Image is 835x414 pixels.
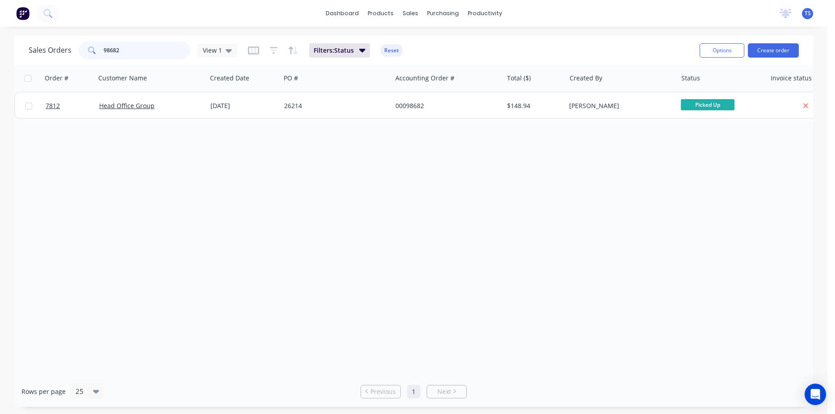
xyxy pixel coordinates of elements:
[104,42,191,59] input: Search...
[99,101,155,110] a: Head Office Group
[46,101,60,110] span: 7812
[370,387,396,396] span: Previous
[309,43,370,58] button: Filters:Status
[210,74,249,83] div: Created Date
[381,44,403,57] button: Reset
[98,74,147,83] div: Customer Name
[423,7,463,20] div: purchasing
[395,74,454,83] div: Accounting Order #
[507,101,559,110] div: $148.94
[29,46,71,54] h1: Sales Orders
[284,101,383,110] div: 26214
[570,74,602,83] div: Created By
[203,46,222,55] span: View 1
[210,101,277,110] div: [DATE]
[21,387,66,396] span: Rows per page
[398,7,423,20] div: sales
[771,74,812,83] div: Invoice status
[395,101,495,110] div: 00098682
[805,9,811,17] span: TS
[700,43,744,58] button: Options
[363,7,398,20] div: products
[284,74,298,83] div: PO #
[321,7,363,20] a: dashboard
[463,7,507,20] div: productivity
[437,387,451,396] span: Next
[16,7,29,20] img: Factory
[748,43,799,58] button: Create order
[681,74,700,83] div: Status
[357,385,470,398] ul: Pagination
[805,384,826,405] div: Open Intercom Messenger
[314,46,354,55] span: Filters: Status
[45,74,68,83] div: Order #
[507,74,531,83] div: Total ($)
[407,385,420,398] a: Page 1 is your current page
[569,101,668,110] div: [PERSON_NAME]
[681,99,734,110] span: Picked Up
[46,92,99,119] a: 7812
[427,387,466,396] a: Next page
[361,387,400,396] a: Previous page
